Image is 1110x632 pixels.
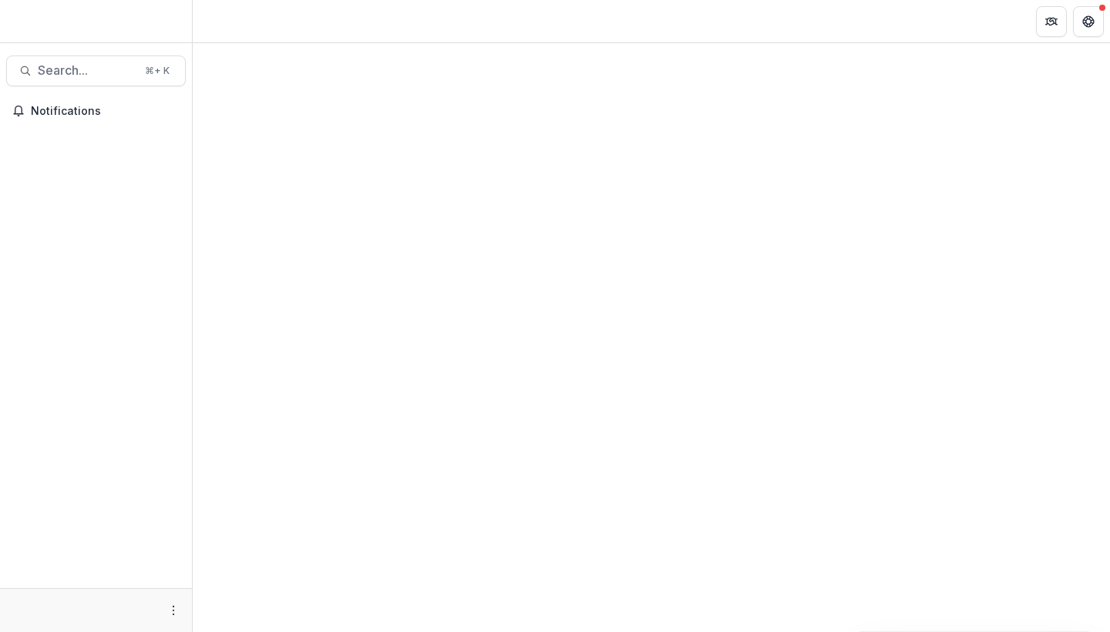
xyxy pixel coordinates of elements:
button: More [164,601,183,620]
span: Search... [38,63,136,78]
button: Partners [1036,6,1067,37]
span: Notifications [31,105,180,118]
nav: breadcrumb [199,10,264,32]
div: ⌘ + K [142,62,173,79]
button: Notifications [6,99,186,123]
button: Search... [6,55,186,86]
button: Get Help [1073,6,1104,37]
